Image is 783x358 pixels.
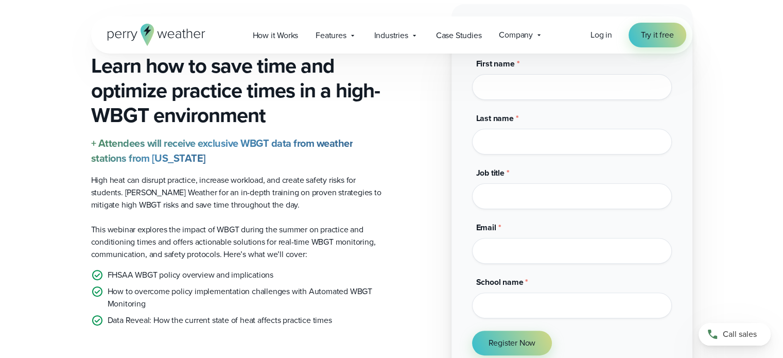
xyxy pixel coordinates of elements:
[476,221,496,233] span: Email
[476,58,515,70] span: First name
[489,337,536,349] span: Register Now
[108,285,384,310] p: How to overcome policy implementation challenges with Automated WBGT Monitoring
[91,54,384,128] h3: Learn how to save time and optimize practice times in a high-WBGT environment
[91,135,353,166] strong: + Attendees will receive exclusive WBGT data from weather stations from [US_STATE]
[723,328,757,340] span: Call sales
[108,269,273,281] p: FHSAA WBGT policy overview and implications
[495,15,649,34] strong: Register for the Live Webinar
[629,23,686,47] a: Try it free
[253,29,299,42] span: How it Works
[91,224,384,261] p: This webinar explores the impact of WBGT during the summer on practice and conditioning times and...
[436,29,482,42] span: Case Studies
[374,29,408,42] span: Industries
[244,25,307,46] a: How it Works
[108,314,332,327] p: Data Reveal: How the current state of heat affects practice times
[476,167,504,179] span: Job title
[476,112,514,124] span: Last name
[472,331,552,355] button: Register Now
[316,29,346,42] span: Features
[499,29,533,41] span: Company
[699,323,771,346] a: Call sales
[641,29,674,41] span: Try it free
[476,276,524,288] span: School name
[590,29,612,41] a: Log in
[427,25,491,46] a: Case Studies
[91,174,384,211] p: High heat can disrupt practice, increase workload, and create safety risks for students. [PERSON_...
